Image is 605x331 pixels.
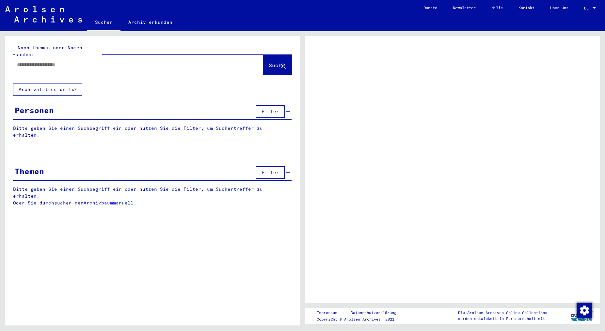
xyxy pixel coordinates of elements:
img: Zustimmung ändern [577,303,592,318]
a: Impressum [317,309,342,316]
a: Suchen [87,14,120,31]
img: yv_logo.png [569,308,594,324]
p: Copyright © Arolsen Archives, 2021 [317,316,404,322]
p: Bitte geben Sie einen Suchbegriff ein oder nutzen Sie die Filter, um Suchertreffer zu erhalten. [13,125,292,139]
button: Filter [256,166,285,179]
span: DE [584,6,591,10]
span: Suche [269,62,285,68]
p: wurden entwickelt in Partnerschaft mit [458,316,547,322]
button: Suche [263,55,292,75]
img: Arolsen_neg.svg [5,6,82,23]
span: Filter [262,170,279,175]
p: Die Arolsen Archives Online-Collections [458,310,547,316]
div: | [317,309,404,316]
a: Archiv erkunden [120,14,180,30]
div: Zustimmung ändern [576,302,592,318]
button: Filter [256,105,285,118]
p: Bitte geben Sie einen Suchbegriff ein oder nutzen Sie die Filter, um Suchertreffer zu erhalten. O... [13,186,292,206]
div: Themen [15,165,44,177]
a: Datenschutzerklärung [345,309,404,316]
span: Filter [262,109,279,114]
div: Personen [15,104,54,116]
mat-label: Nach Themen oder Namen suchen [15,45,82,57]
button: Archival tree units [13,83,82,96]
a: Archivbaum [84,200,113,206]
